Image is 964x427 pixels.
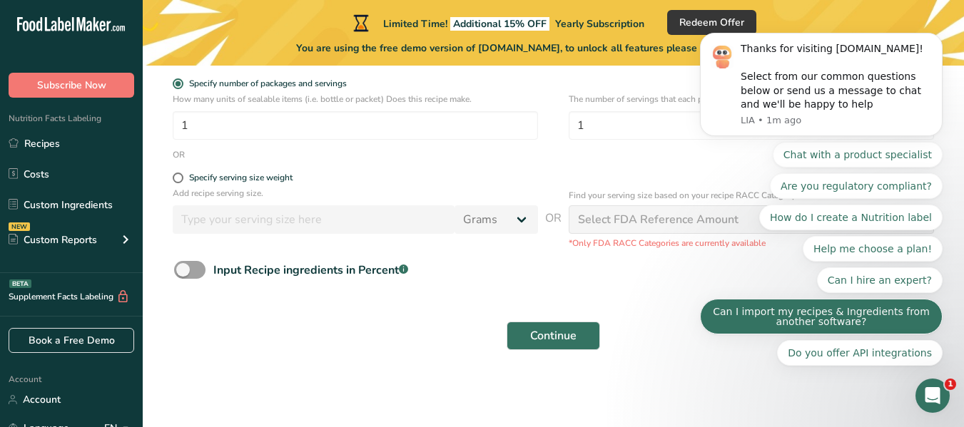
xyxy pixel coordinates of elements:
[545,210,562,249] span: OR
[189,173,293,183] div: Specify serving size weight
[578,211,739,228] div: Select FDA Reference Amount
[507,321,600,350] button: Continue
[450,17,549,31] span: Additional 15% OFF
[173,148,185,161] div: OR
[667,10,756,35] button: Redeem Offer
[915,379,950,413] iframe: Intercom live chat
[296,41,811,56] span: You are using the free demo version of [DOMAIN_NAME], to unlock all features please choose one of...
[9,222,30,231] div: NEW
[9,279,31,288] div: BETA
[555,17,644,31] span: Yearly Subscription
[173,205,455,234] input: Type your serving size here
[9,73,134,98] button: Subscribe Now
[173,187,538,200] p: Add recipe serving size.
[9,232,97,247] div: Custom Reports
[530,327,577,344] span: Continue
[37,78,106,93] span: Subscribe Now
[213,262,408,279] div: Input Recipe ingredients in Percent
[569,237,934,249] p: *Only FDA RACC Categories are currently available
[945,379,956,390] span: 1
[569,93,934,106] p: The number of servings that each package of your product has.
[350,14,644,31] div: Limited Time!
[9,328,134,353] a: Book a Free Demo
[173,93,538,106] p: How many units of sealable items (i.e. bottle or packet) Does this recipe make.
[183,78,347,89] span: Specify number of packages and servings
[569,189,796,202] p: Find your serving size based on your recipe RACC Category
